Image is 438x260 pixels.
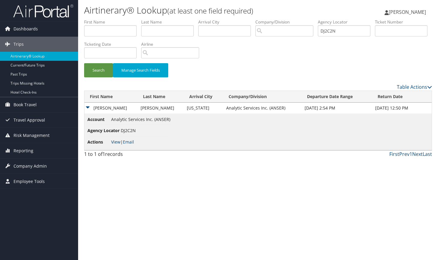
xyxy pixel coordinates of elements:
[412,151,423,157] a: Next
[372,91,432,103] th: Return Date: activate to sort column ascending
[372,103,432,113] td: [DATE] 12:50 PM
[138,91,184,103] th: Last Name: activate to sort column ascending
[84,19,141,25] label: First Name
[423,151,432,157] a: Last
[198,19,255,25] label: Arrival City
[102,151,105,157] span: 1
[14,37,24,52] span: Trips
[409,151,412,157] a: 1
[84,91,138,103] th: First Name: activate to sort column descending
[389,9,426,15] span: [PERSON_NAME]
[84,4,316,17] h1: Airtinerary® Lookup
[184,91,224,103] th: Arrival City: activate to sort column ascending
[111,116,170,122] span: Analytic Services Inc. (ANSER)
[302,91,372,103] th: Departure Date Range: activate to sort column ascending
[123,139,134,145] a: Email
[14,128,50,143] span: Risk Management
[13,4,73,18] img: airportal-logo.png
[302,103,372,113] td: [DATE] 2:54 PM
[111,139,134,145] span: |
[389,151,399,157] a: First
[141,41,204,47] label: Airline
[14,174,45,189] span: Employee Tools
[223,103,302,113] td: Analytic Services Inc. (ANSER)
[14,97,37,112] span: Book Travel
[14,113,45,128] span: Travel Approval
[121,128,136,133] span: DJ2C2N
[397,84,432,90] a: Table Actions
[14,21,38,36] span: Dashboards
[113,63,168,77] button: Manage Search Fields
[111,139,120,145] a: View
[255,19,318,25] label: Company/Division
[87,127,120,134] span: Agency Locator
[138,103,184,113] td: [PERSON_NAME]
[87,116,110,123] span: Account
[318,19,375,25] label: Agency Locator
[385,3,432,21] a: [PERSON_NAME]
[223,91,302,103] th: Company/Division
[167,6,253,16] small: (at least one field required)
[141,19,198,25] label: Last Name
[87,139,110,145] span: Actions
[375,19,432,25] label: Ticket Number
[14,143,33,158] span: Reporting
[399,151,409,157] a: Prev
[84,103,138,113] td: [PERSON_NAME]
[84,63,113,77] button: Search
[184,103,224,113] td: [US_STATE]
[84,150,164,161] div: 1 to 1 of records
[14,159,47,174] span: Company Admin
[84,41,141,47] label: Ticketing Date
